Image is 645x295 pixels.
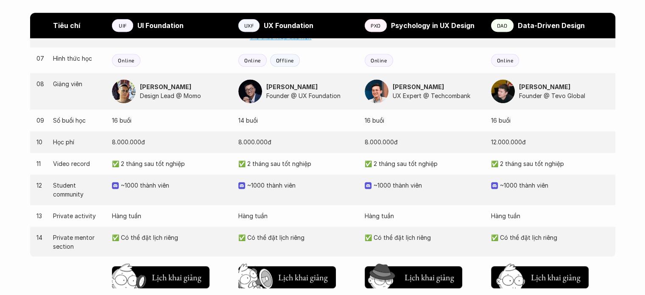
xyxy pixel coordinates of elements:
p: ✅ 2 tháng sau tốt nghiệp [365,159,483,168]
p: ✅ 2 tháng sau tốt nghiệp [112,159,230,168]
a: Lịch khai giảng [491,263,589,289]
strong: UX Foundation [264,21,313,30]
p: DAD [497,22,508,28]
p: Học phí [53,138,103,146]
p: Founder @ UX Foundation [266,91,356,100]
p: 16 buổi [491,116,609,125]
p: Online [371,57,387,63]
p: ✅ Có thể đặt lịch riêng [238,233,356,242]
p: 14 buổi [238,116,356,125]
p: Online [118,57,134,63]
button: Lịch khai giảng [365,267,462,289]
p: UX Expert @ Techcombank [393,91,483,100]
strong: Tiêu chí [53,21,80,30]
p: Hàng tuần [112,211,230,220]
h5: Lịch khai giảng [152,272,201,284]
p: Online [244,57,261,63]
p: Hàng tuần [365,211,483,220]
p: ✅ 2 tháng sau tốt nghiệp [238,159,356,168]
p: 08 [36,79,45,88]
p: Private mentor section [53,233,103,251]
a: Lịch khai giảng [112,263,209,289]
strong: [PERSON_NAME] [519,83,570,90]
h5: Lịch khai giảng [531,272,581,284]
strong: [PERSON_NAME] [266,83,318,90]
p: 8.000.000đ [238,138,356,146]
p: Online [497,57,514,63]
p: 16 buổi [365,116,483,125]
p: ~1000 thành viên [374,181,483,190]
strong: [PERSON_NAME] [140,83,191,90]
p: 09 [36,116,45,125]
p: Student community [53,181,103,199]
p: Hàng tuần [491,211,609,220]
p: UXF [244,22,254,28]
a: Lịch khai giảng [238,263,336,289]
a: Lịch khai giảng [365,263,462,289]
p: PXD [371,22,381,28]
p: Offline [276,57,294,63]
p: Private activity [53,211,103,220]
p: 14 [36,233,45,242]
p: ✅ Có thể đặt lịch riêng [365,233,483,242]
p: 11 [36,159,45,168]
p: 8.000.000đ [112,138,230,146]
button: Lịch khai giảng [238,267,336,289]
h5: Lịch khai giảng [278,272,328,284]
p: Hàng tuần [238,211,356,220]
p: 13 [36,211,45,220]
p: 10 [36,138,45,146]
p: UIF [119,22,127,28]
button: Lịch khai giảng [491,267,589,289]
p: 07 [36,54,45,63]
p: Hình thức học [53,54,103,63]
p: Design Lead @ Momo [140,91,230,100]
p: 16 buổi [112,116,230,125]
p: 12.000.000đ [491,138,609,146]
p: ✅ Có thể đặt lịch riêng [491,233,609,242]
p: Founder @ Tevo Global [519,91,609,100]
p: Giảng viên [53,79,103,88]
p: 8.000.000đ [365,138,483,146]
strong: Data-Driven Design [518,21,585,30]
p: ~1000 thành viên [500,181,609,190]
button: Lịch khai giảng [112,267,209,289]
p: Video record [53,159,103,168]
strong: UI Foundation [137,21,184,30]
p: ✅ Có thể đặt lịch riêng [112,233,230,242]
p: ~1000 thành viên [121,181,230,190]
p: 12 [36,181,45,190]
p: ~1000 thành viên [247,181,356,190]
strong: Psychology in UX Design [391,21,475,30]
strong: [PERSON_NAME] [393,83,444,90]
p: ✅ 2 tháng sau tốt nghiệp [491,159,609,168]
h5: Lịch khai giảng [405,272,454,284]
p: Số buổi học [53,116,103,125]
